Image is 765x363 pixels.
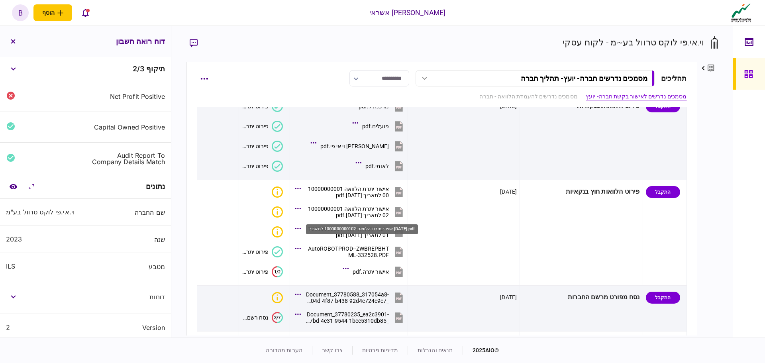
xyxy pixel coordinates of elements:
a: צרו קשר [322,347,343,353]
div: התקבל [646,292,680,304]
div: פועלים.pdf [362,123,389,130]
text: 1/2 [274,269,280,274]
button: איכות לא מספקת [269,186,283,198]
div: Document_37780588_317054a8-404d-4f87-b438-92d4c724c9c7_05082025.pdf [305,291,389,304]
text: 3/7 [274,315,280,320]
div: Document_37780235_ea2c3901-87bd-4e31-9544-1bcc5310db85_05082025.pdf [305,311,389,324]
div: שנה [89,236,165,243]
div: נתונים [146,182,165,190]
div: לאומי.pdf [365,163,389,169]
div: ILS [6,263,15,270]
div: פירוט יתרות [242,143,269,149]
a: תנאים והגבלות [418,347,453,353]
button: 3/7נסח רשם החברות [242,312,283,323]
button: פתח רשימת התראות [77,4,94,21]
div: אישור יתרת הלוואה 1000000000102 לתאריך 12.8.25.pdf [305,206,389,218]
div: התקבל [646,186,680,198]
button: לאומי.pdf [357,157,405,175]
a: מסמכים נדרשים לאישור בקשת חברה- יועץ [586,92,687,101]
div: פירוט יתרות [242,249,269,255]
button: פירוט יתרות [242,161,283,172]
button: Document_37780235_ea2c3901-87bd-4e31-9544-1bcc5310db85_05082025.pdf [297,308,405,326]
button: איכות לא מספקת [269,206,283,218]
div: תהליכים [661,73,687,84]
div: [DATE] [500,293,517,301]
div: פירוט יתרות [242,269,269,275]
img: client company logo [730,3,753,23]
div: וי.אי.פי לוקס טרוול בע"מ [6,208,75,216]
div: דוחות [89,294,165,300]
button: הרחב\כווץ הכל [24,179,39,194]
button: פתח תפריט להוספת לקוח [33,4,72,21]
div: נסח מפורט מרשם החברות [523,288,639,306]
button: התאגדות +מושה חתימה.pdf [297,334,405,352]
div: איכות לא מספקת [272,292,283,303]
button: אישור יתרת הלוואה 1000000000100 לתאריך 12.8.25.pdf [297,183,405,201]
a: השוואה למסמך [6,179,20,194]
button: פועלים.pdf [354,117,405,135]
div: וי.אי.פי לוקס טרוול בע~מ - לקוח עסקי [563,36,704,49]
span: 2 / 3 [133,65,144,73]
h3: דוח רואה חשבון [116,38,165,45]
button: פירוט יתרות [242,141,283,152]
div: [PERSON_NAME] אשראי [369,8,446,18]
div: audit report to company details match [89,152,165,165]
button: איכות לא מספקת [269,226,283,237]
button: אישור יתרת הלוואה 1000000000102 לתאריך 12.8.25.pdf [297,203,405,221]
div: AutoROBOTPROD--ZWBREPBHTML-332528.PDF [305,245,389,258]
div: מטבע [89,263,165,270]
a: מדיניות פרטיות [362,347,398,353]
div: תעודת התאגדות [523,334,639,352]
a: הערות מהדורה [266,347,302,353]
div: © 2025 AIO [463,346,499,355]
div: פירוט יתרות [242,123,269,130]
div: אישור יתרת הלוואה 1000000000100 לתאריך 12.8.25.pdf [305,186,389,198]
div: מזרחי וי אי פי.pdf [320,143,389,149]
div: אישור יתרת הלוואה 1000000000101 לתאריך 12.8.25.pdf [305,226,389,238]
div: אישור יתרה.pdf [353,269,389,275]
div: [DATE] [500,188,517,196]
button: b [12,4,29,21]
button: איכות לא מספקת [269,292,283,303]
div: שם החברה [89,209,165,216]
button: AutoROBOTPROD--ZWBREPBHTML-332528.PDF [297,243,405,261]
button: 1/2פירוט יתרות [242,266,283,277]
div: איכות לא מספקת [272,206,283,218]
div: פירוט הלוואות חוץ בנקאיות [523,183,639,201]
div: מסמכים נדרשים חברה- יועץ - תהליך חברה [521,74,647,82]
button: Document_37780588_317054a8-404d-4f87-b438-92d4c724c9c7_05082025.pdf [297,288,405,306]
div: איכות לא מספקת [272,226,283,237]
a: מסמכים נדרשים להעמדת הלוואה - חברה [479,92,577,101]
button: מסמכים נדרשים חברה- יועץ- תהליך חברה [416,70,655,86]
div: version [89,324,165,331]
button: אישור יתרת הלוואה 1000000000101 לתאריך 12.8.25.pdf [297,223,405,241]
div: 2023 [6,235,22,243]
button: אישור יתרה.pdf [345,263,405,281]
button: פירוט יתרות [242,121,283,132]
div: אישור יתרת הלוואה 1000000000102 לתאריך [DATE].pdf [306,224,418,234]
div: 2 [6,324,10,331]
div: איכות לא מספקת [272,186,283,198]
div: net profit positive [89,93,165,100]
div: פירוט יתרות [242,163,269,169]
button: מזרחי וי אי פי.pdf [312,137,405,155]
div: capital owned positive [89,124,165,130]
div: נסח רשם החברות [242,314,269,321]
span: תיקוף [146,65,165,73]
button: פירוט יתרות [242,246,283,257]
